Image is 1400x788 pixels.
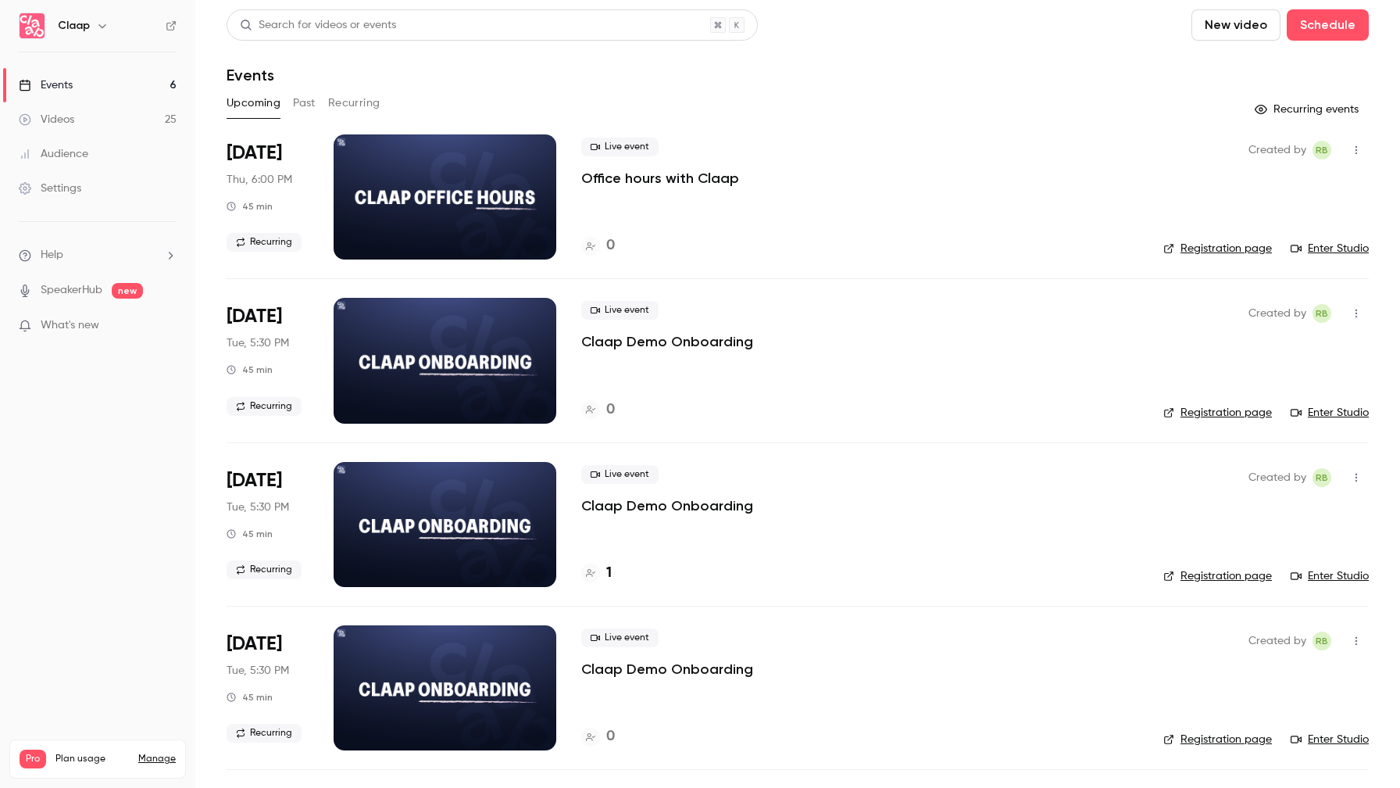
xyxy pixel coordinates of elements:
[227,691,273,704] div: 45 min
[227,724,302,743] span: Recurring
[227,141,282,166] span: [DATE]
[112,283,143,299] span: new
[581,138,659,156] span: Live event
[1248,632,1306,650] span: Created by
[1316,632,1328,650] span: RB
[227,304,282,329] span: [DATE]
[581,726,615,747] a: 0
[227,66,274,84] h1: Events
[58,18,90,34] h6: Claap
[227,468,282,493] span: [DATE]
[227,298,309,423] div: Sep 30 Tue, 5:30 PM (Europe/Paris)
[19,77,73,93] div: Events
[227,134,309,260] div: Sep 25 Thu, 6:00 PM (Europe/Paris)
[1312,632,1331,650] span: Robin Bonduelle
[227,500,289,515] span: Tue, 5:30 PM
[1316,304,1328,323] span: RB
[581,235,615,256] a: 0
[1291,241,1369,256] a: Enter Studio
[41,317,99,334] span: What's new
[1291,405,1369,421] a: Enter Studio
[328,91,380,116] button: Recurring
[227,663,289,679] span: Tue, 5:30 PM
[606,726,615,747] h4: 0
[1191,9,1280,41] button: New video
[581,465,659,484] span: Live event
[581,629,659,647] span: Live event
[19,112,74,127] div: Videos
[606,399,615,421] h4: 0
[606,235,615,256] h4: 0
[19,247,177,263] li: help-dropdown-opener
[138,753,176,765] a: Manage
[293,91,316,116] button: Past
[1248,141,1306,159] span: Created by
[19,146,88,162] div: Audience
[1248,97,1369,122] button: Recurring events
[227,462,309,587] div: Oct 7 Tue, 5:30 PM (Europe/Paris)
[581,563,612,584] a: 1
[1316,141,1328,159] span: RB
[1312,304,1331,323] span: Robin Bonduelle
[158,319,177,333] iframe: Noticeable Trigger
[1163,732,1272,747] a: Registration page
[581,169,739,188] a: Office hours with Claap
[1287,9,1369,41] button: Schedule
[55,753,129,765] span: Plan usage
[227,632,282,657] span: [DATE]
[20,13,45,38] img: Claap
[581,301,659,320] span: Live event
[1163,568,1272,584] a: Registration page
[227,335,289,351] span: Tue, 5:30 PM
[581,660,753,679] a: Claap Demo Onboarding
[41,247,63,263] span: Help
[240,17,396,34] div: Search for videos or events
[227,625,309,750] div: Oct 14 Tue, 5:30 PM (Europe/Paris)
[227,397,302,416] span: Recurring
[1248,468,1306,487] span: Created by
[1291,568,1369,584] a: Enter Studio
[19,181,81,196] div: Settings
[227,364,273,376] div: 45 min
[1163,241,1272,256] a: Registration page
[41,282,102,299] a: SpeakerHub
[1316,468,1328,487] span: RB
[227,172,292,188] span: Thu, 6:00 PM
[1312,468,1331,487] span: Robin Bonduelle
[1248,304,1306,323] span: Created by
[1312,141,1331,159] span: Robin Bonduelle
[227,91,280,116] button: Upcoming
[581,332,753,351] a: Claap Demo Onboarding
[227,561,302,579] span: Recurring
[1291,732,1369,747] a: Enter Studio
[581,496,753,515] a: Claap Demo Onboarding
[227,528,273,540] div: 45 min
[227,233,302,252] span: Recurring
[581,399,615,421] a: 0
[606,563,612,584] h4: 1
[20,750,46,768] span: Pro
[227,200,273,213] div: 45 min
[1163,405,1272,421] a: Registration page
